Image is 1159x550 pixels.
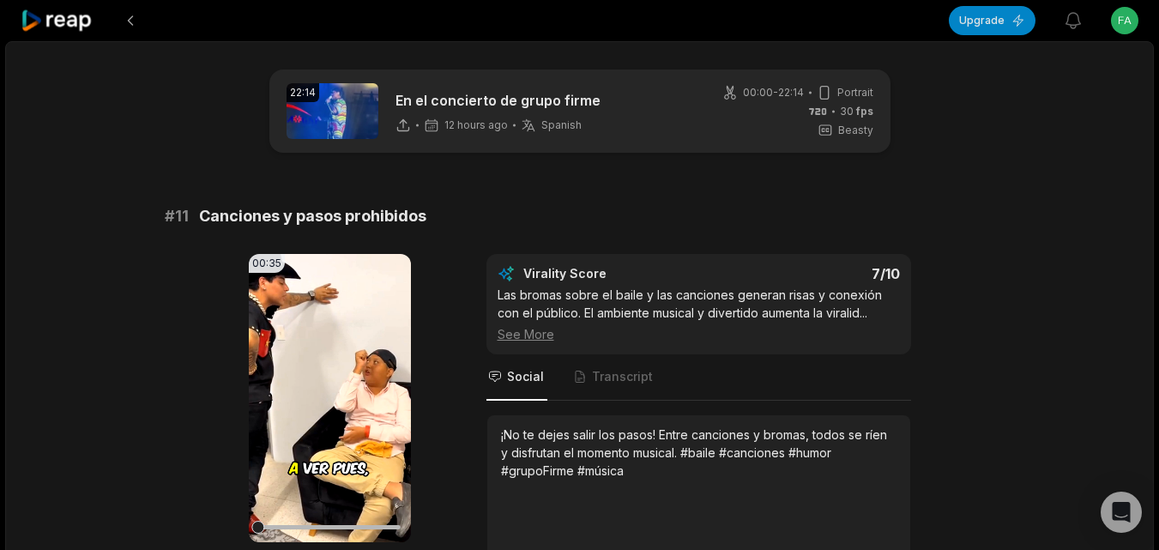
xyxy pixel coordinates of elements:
span: Spanish [541,118,582,132]
span: # 11 [165,204,189,228]
span: Social [507,368,544,385]
p: En el concierto de grupo firme [395,90,601,111]
span: Canciones y pasos prohibidos [199,204,426,228]
span: 00:00 - 22:14 [743,85,804,100]
div: Las bromas sobre el baile y las canciones generan risas y conexión con el público. El ambiente mu... [498,286,900,343]
nav: Tabs [486,354,911,401]
div: Open Intercom Messenger [1101,492,1142,533]
span: Transcript [592,368,653,385]
div: 7 /10 [715,265,900,282]
span: Beasty [838,123,873,138]
div: 22:14 [287,83,319,102]
span: Portrait [837,85,873,100]
div: Virality Score [523,265,708,282]
span: 12 hours ago [444,118,508,132]
video: Your browser does not support mp4 format. [249,254,411,542]
span: fps [856,105,873,118]
div: ¡No te dejes salir los pasos! Entre canciones y bromas, todos se ríen y disfrutan el momento musi... [501,426,896,480]
span: 30 [840,104,873,119]
div: See More [498,325,900,343]
button: Upgrade [949,6,1035,35]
